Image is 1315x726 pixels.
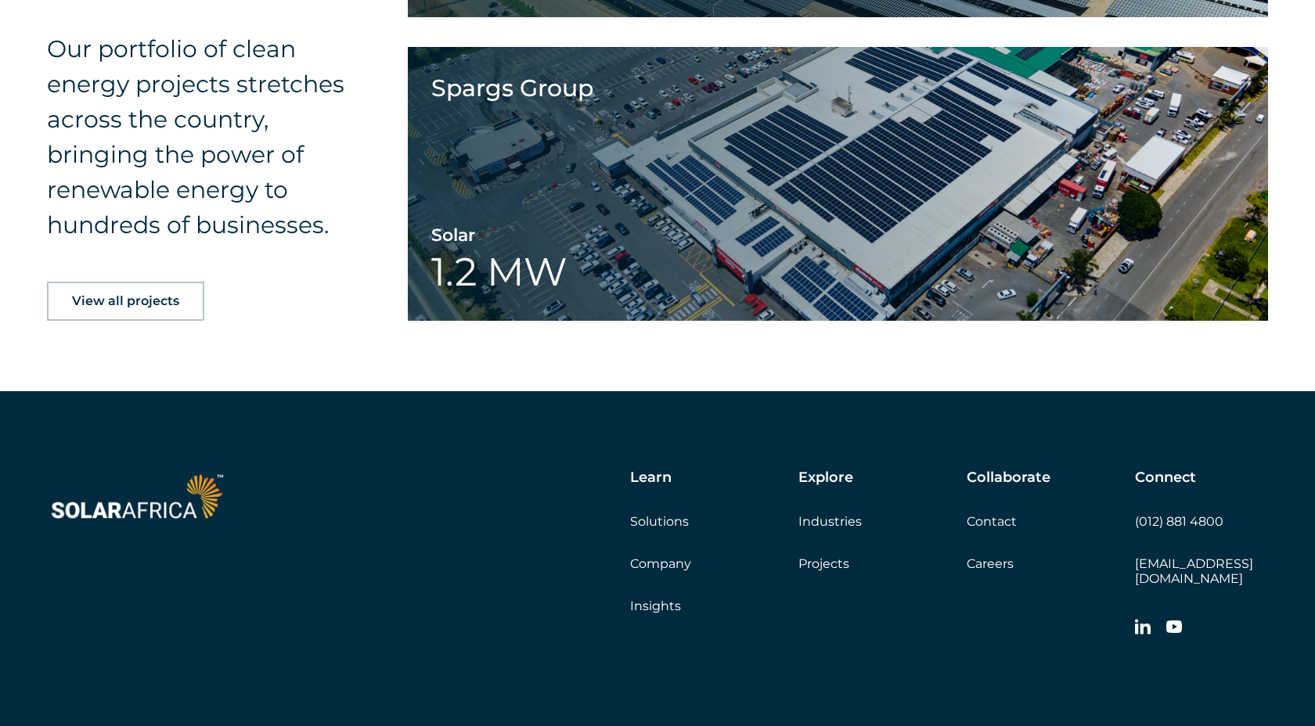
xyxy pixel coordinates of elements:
a: Industries [798,514,862,529]
h5: Connect [1135,469,1196,487]
h5: Collaborate [967,469,1050,487]
span: View all projects [72,295,179,307]
a: Solutions [630,514,689,529]
h5: Learn [630,469,672,487]
h4: Our portfolio of clean energy projects stretches across the country, bringing the power of renewa... [47,31,346,243]
a: [EMAIL_ADDRESS][DOMAIN_NAME] [1135,556,1253,586]
a: Careers [967,556,1014,571]
a: (012) 881 4800 [1135,514,1223,529]
a: Company [630,556,691,571]
a: View all projects [47,282,204,321]
a: Contact [967,514,1017,529]
a: Insights [630,598,681,613]
h5: Explore [798,469,853,487]
a: Projects [798,556,849,571]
